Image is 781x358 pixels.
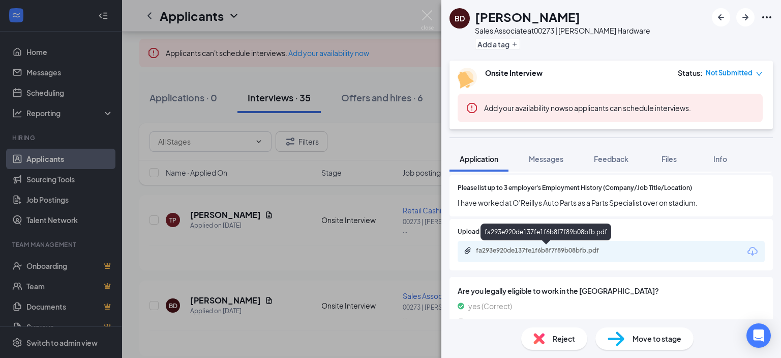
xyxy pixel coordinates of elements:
[746,323,771,348] div: Open Intercom Messenger
[715,11,727,23] svg: ArrowLeftNew
[475,25,650,36] div: Sales Associate at 00273 | [PERSON_NAME] Hardware
[468,316,477,327] span: no
[662,154,677,163] span: Files
[678,68,703,78] div: Status :
[464,246,472,255] svg: Paperclip
[476,246,618,255] div: fa293e920de137fe1f6b8f7f89b08bfb.pdf
[746,245,759,258] svg: Download
[512,41,518,47] svg: Plus
[553,333,575,344] span: Reject
[458,285,765,296] span: Are you legally eligible to work in the [GEOGRAPHIC_DATA]?
[736,8,755,26] button: ArrowRight
[529,154,563,163] span: Messages
[713,154,727,163] span: Info
[475,39,520,49] button: PlusAdd a tag
[468,300,512,312] span: yes (Correct)
[466,102,478,114] svg: Error
[706,68,753,78] span: Not Submitted
[480,224,611,240] div: fa293e920de137fe1f6b8f7f89b08bfb.pdf
[455,13,465,23] div: BD
[633,333,681,344] span: Move to stage
[485,68,543,77] b: Onsite Interview
[761,11,773,23] svg: Ellipses
[460,154,498,163] span: Application
[484,103,691,113] span: so applicants can schedule interviews.
[594,154,628,163] span: Feedback
[458,183,692,193] span: Please list up to 3 employer's Employment History (Company/Job Title/Location)
[756,70,763,77] span: down
[739,11,752,23] svg: ArrowRight
[475,8,580,25] h1: [PERSON_NAME]
[712,8,730,26] button: ArrowLeftNew
[458,227,504,237] span: Upload Resume
[484,103,565,113] button: Add your availability now
[464,246,628,256] a: Paperclipfa293e920de137fe1f6b8f7f89b08bfb.pdf
[458,197,765,208] span: I have worked at O’Reillys Auto Parts as a Parts Specialist over on stadium.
